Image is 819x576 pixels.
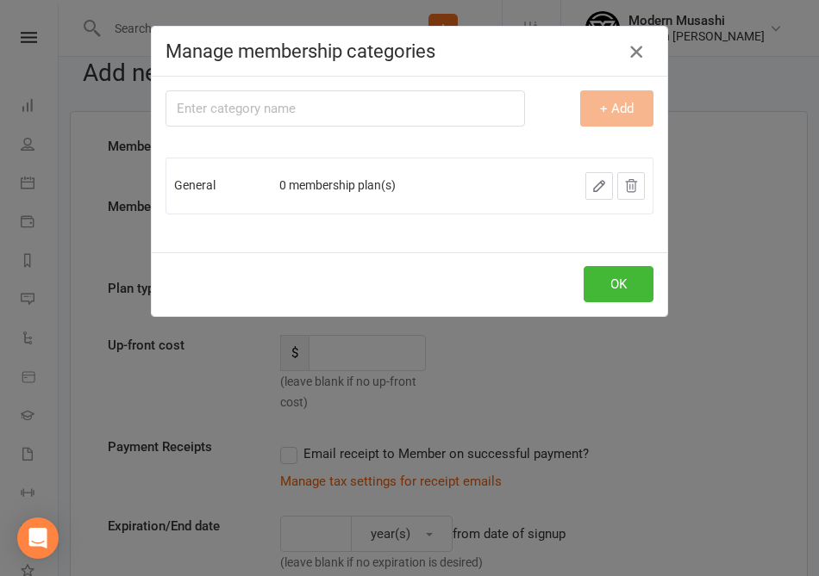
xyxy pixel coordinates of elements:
div: Open Intercom Messenger [17,517,59,559]
button: OK [584,266,653,302]
h4: Manage membership categories [166,40,653,62]
div: 0 membership plan(s) [279,179,507,192]
button: Close [622,38,650,65]
input: Enter category name [166,90,525,127]
div: General [174,179,264,192]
